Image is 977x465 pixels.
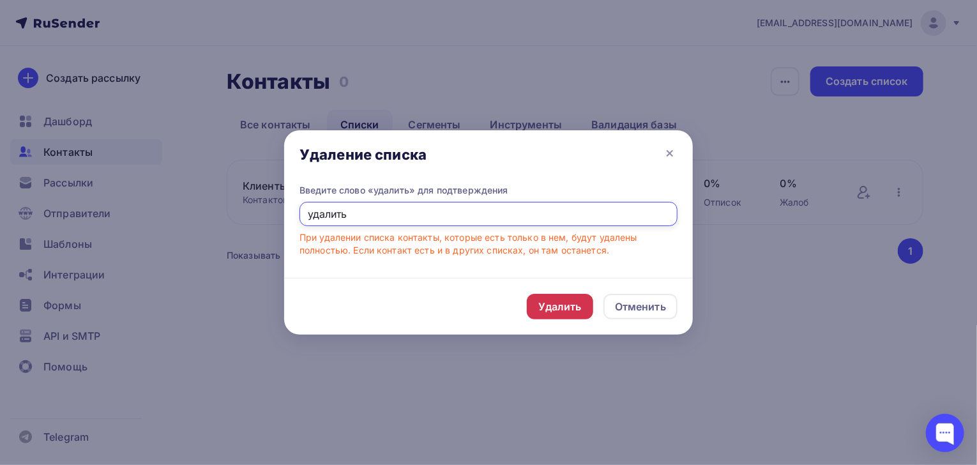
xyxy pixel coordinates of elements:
div: При удалении списка контакты, которые есть только в нем, будут удалены полностью. Если контакт ес... [299,231,678,257]
div: Удаление списка [299,146,427,164]
div: Отменить [615,299,666,314]
input: Удалить [299,202,678,226]
div: Удалить [538,299,582,314]
div: Введите слово «удалить» для подтверждения [299,184,678,197]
